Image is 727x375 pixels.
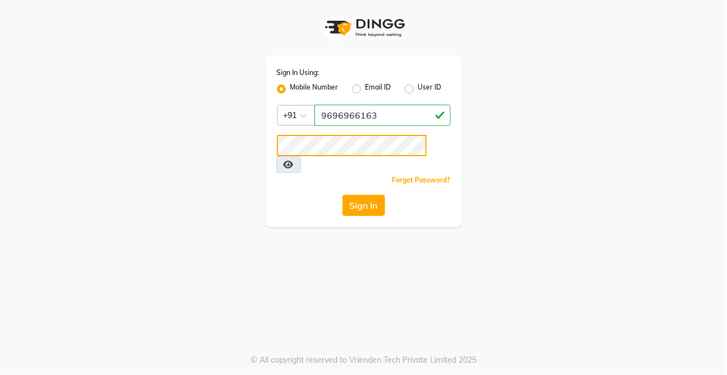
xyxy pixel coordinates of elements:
a: Forgot Password? [392,176,451,184]
label: User ID [418,82,442,96]
input: Username [277,135,427,156]
label: Mobile Number [290,82,339,96]
img: logo1.svg [319,11,409,44]
label: Sign In Using: [277,68,319,78]
input: Username [314,105,451,126]
button: Sign In [342,195,385,216]
label: Email ID [365,82,391,96]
